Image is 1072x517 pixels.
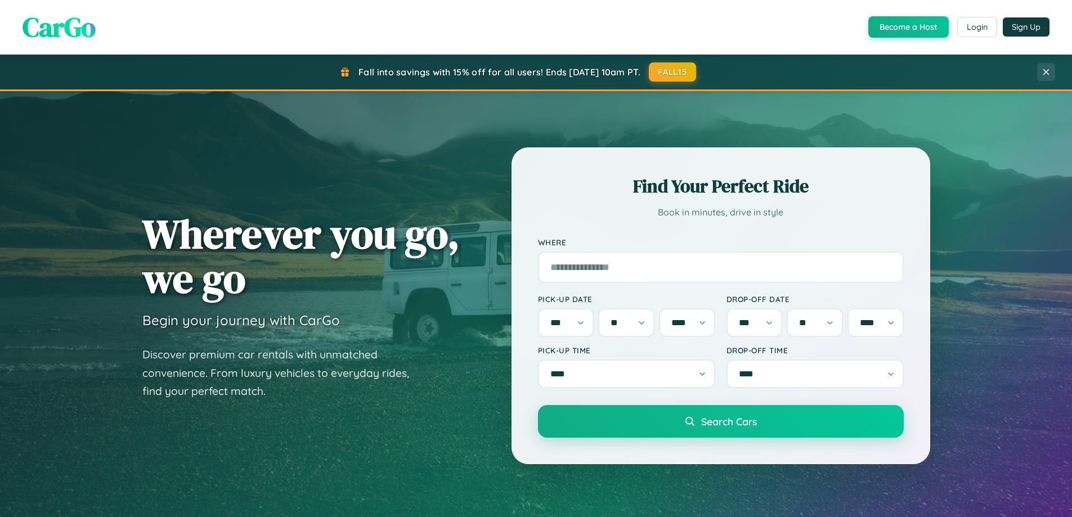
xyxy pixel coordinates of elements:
h2: Find Your Perfect Ride [538,174,904,199]
button: Become a Host [868,16,949,38]
span: Search Cars [701,415,757,428]
button: Search Cars [538,405,904,438]
p: Book in minutes, drive in style [538,204,904,221]
h1: Wherever you go, we go [142,212,460,300]
label: Drop-off Time [726,345,904,355]
span: CarGo [23,8,96,46]
button: FALL15 [649,62,696,82]
label: Where [538,237,904,247]
label: Pick-up Date [538,294,715,304]
button: Sign Up [1003,17,1049,37]
p: Discover premium car rentals with unmatched convenience. From luxury vehicles to everyday rides, ... [142,345,424,401]
label: Drop-off Date [726,294,904,304]
label: Pick-up Time [538,345,715,355]
button: Login [957,17,997,37]
span: Fall into savings with 15% off for all users! Ends [DATE] 10am PT. [358,66,640,78]
h3: Begin your journey with CarGo [142,312,340,329]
